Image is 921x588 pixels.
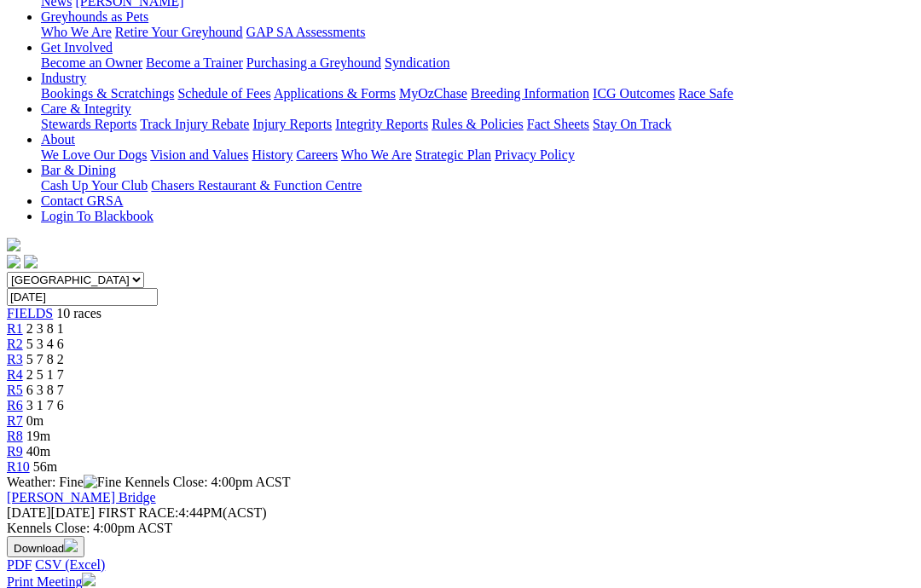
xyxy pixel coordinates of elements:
[26,444,50,458] span: 40m
[41,25,112,39] a: Who We Are
[7,505,95,520] span: [DATE]
[415,147,491,162] a: Strategic Plan
[41,25,914,40] div: Greyhounds as Pets
[98,505,267,520] span: 4:44PM(ACST)
[7,306,53,320] a: FIELDS
[41,117,136,131] a: Stewards Reports
[7,429,23,443] a: R8
[41,193,123,208] a: Contact GRSA
[41,55,142,70] a: Become an Owner
[399,86,467,101] a: MyOzChase
[41,71,86,85] a: Industry
[7,521,914,536] div: Kennels Close: 4:00pm ACST
[64,539,78,552] img: download.svg
[593,117,671,131] a: Stay On Track
[41,163,116,177] a: Bar & Dining
[41,132,75,147] a: About
[246,55,381,70] a: Purchasing a Greyhound
[296,147,338,162] a: Careers
[84,475,121,490] img: Fine
[41,117,914,132] div: Care & Integrity
[678,86,733,101] a: Race Safe
[140,117,249,131] a: Track Injury Rebate
[7,337,23,351] a: R2
[252,117,332,131] a: Injury Reports
[151,178,362,193] a: Chasers Restaurant & Function Centre
[41,86,174,101] a: Bookings & Scratchings
[7,557,914,573] div: Download
[7,352,23,366] a: R3
[7,288,158,306] input: Select date
[41,40,113,55] a: Get Involved
[7,536,84,557] button: Download
[26,352,64,366] span: 5 7 8 2
[252,147,293,162] a: History
[41,178,914,193] div: Bar & Dining
[41,147,914,163] div: About
[26,398,64,412] span: 3 1 7 6
[471,86,589,101] a: Breeding Information
[41,209,153,223] a: Login To Blackbook
[7,444,23,458] a: R9
[7,557,32,572] a: PDF
[593,86,675,101] a: ICG Outcomes
[7,321,23,336] a: R1
[335,117,428,131] a: Integrity Reports
[24,255,38,268] img: twitter.svg
[274,86,396,101] a: Applications & Forms
[41,55,914,71] div: Get Involved
[7,238,20,251] img: logo-grsa-white.png
[7,398,23,412] a: R6
[41,9,148,24] a: Greyhounds as Pets
[82,573,96,586] img: printer.svg
[495,147,575,162] a: Privacy Policy
[98,505,178,520] span: FIRST RACE:
[7,505,51,520] span: [DATE]
[26,321,64,336] span: 2 3 8 1
[56,306,101,320] span: 10 races
[177,86,270,101] a: Schedule of Fees
[26,429,50,443] span: 19m
[26,413,43,428] span: 0m
[385,55,449,70] a: Syndication
[115,25,243,39] a: Retire Your Greyhound
[125,475,290,489] span: Kennels Close: 4:00pm ACST
[26,383,64,397] span: 6 3 8 7
[33,459,57,474] span: 56m
[7,255,20,268] img: facebook.svg
[146,55,243,70] a: Become a Trainer
[26,367,64,382] span: 2 5 1 7
[26,337,64,351] span: 5 3 4 6
[7,413,23,428] a: R7
[7,383,23,397] a: R5
[527,117,589,131] a: Fact Sheets
[150,147,248,162] a: Vision and Values
[7,367,23,382] a: R4
[41,86,914,101] div: Industry
[7,490,156,504] a: [PERSON_NAME] Bridge
[7,475,125,489] span: Weather: Fine
[341,147,412,162] a: Who We Are
[41,178,148,193] a: Cash Up Your Club
[246,25,366,39] a: GAP SA Assessments
[41,147,147,162] a: We Love Our Dogs
[41,101,131,116] a: Care & Integrity
[432,117,524,131] a: Rules & Policies
[7,459,30,474] a: R10
[35,557,105,572] a: CSV (Excel)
